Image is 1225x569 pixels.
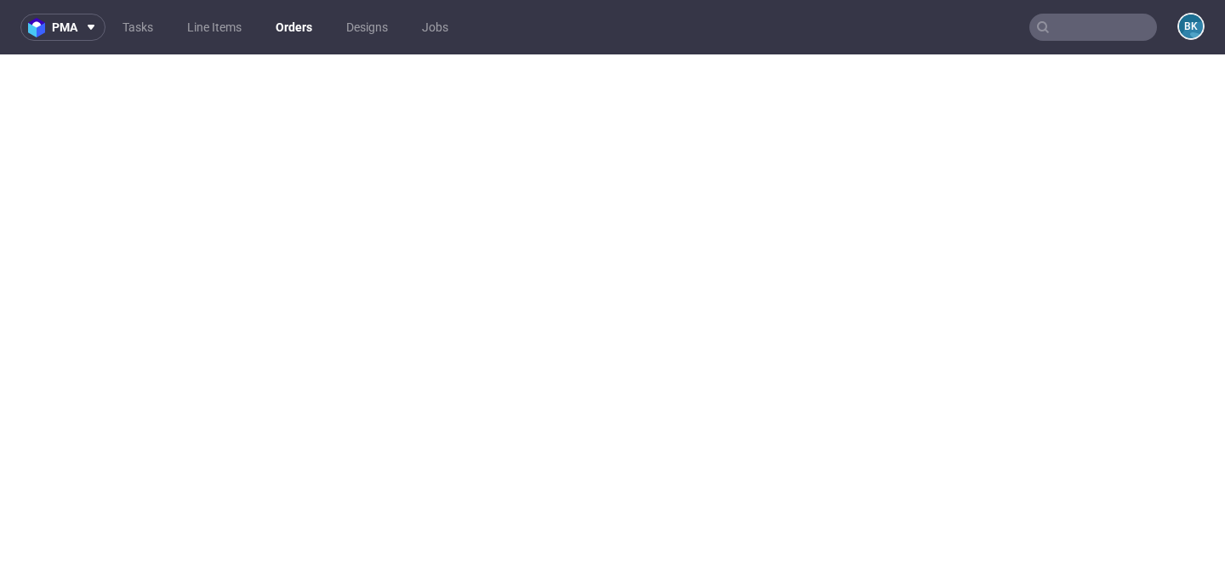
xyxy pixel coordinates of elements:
a: Designs [336,14,398,41]
span: pma [52,21,77,33]
a: Orders [265,14,322,41]
button: pma [20,14,105,41]
figcaption: BK [1179,14,1203,38]
a: Tasks [112,14,163,41]
img: logo [28,18,52,37]
a: Line Items [177,14,252,41]
a: Jobs [412,14,459,41]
